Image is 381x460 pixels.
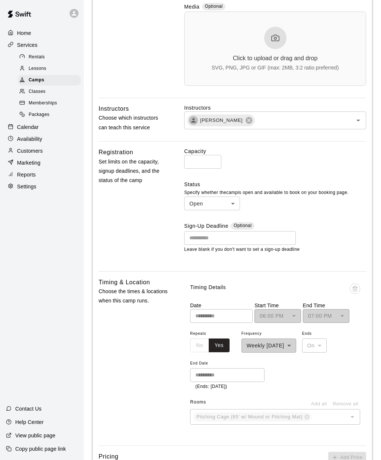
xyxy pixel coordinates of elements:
label: Instructors [184,104,366,111]
p: Services [17,41,38,49]
p: Home [17,29,31,37]
p: Marketing [17,159,41,166]
p: Timing Details [190,284,226,291]
h6: Instructors [99,104,129,114]
p: Choose which instructors can teach this service [99,113,168,132]
input: Choose date, selected date is Oct 23, 2025 [190,309,247,323]
button: Open [353,115,364,126]
div: Camps [18,75,81,85]
p: (Ends: [DATE]) [195,383,259,391]
p: Date [190,302,253,309]
span: Classes [29,88,45,95]
p: View public page [15,432,55,439]
p: Start Time [254,302,301,309]
a: Camps [18,75,84,86]
h6: Timing & Location [99,278,150,287]
p: Choose the times & locations when this camp runs. [99,287,168,305]
span: Rentals [29,54,45,61]
span: Packages [29,111,49,119]
input: Choose date [184,231,291,245]
p: Leave blank if you don't want to set a sign-up deadline [184,246,366,253]
span: Optional [205,4,223,9]
p: Availability [17,135,42,143]
a: Calendar [6,122,78,133]
a: Memberships [18,98,84,109]
a: Packages [18,109,84,121]
label: Status [184,181,366,188]
a: Reports [6,169,78,180]
span: [PERSON_NAME] [196,117,247,124]
a: Marketing [6,157,78,168]
a: Availability [6,133,78,145]
p: Specify whether the camp is open and available to book on your booking page. [184,189,366,197]
div: Open [184,197,240,210]
span: Camps [29,77,44,84]
span: Optional [234,223,252,228]
a: Settings [6,181,78,192]
h6: Registration [99,148,133,157]
p: Set limits on the capacity, signup deadlines, and the status of the camp [99,157,168,185]
label: Media [184,3,199,12]
p: Help Center [15,418,44,426]
div: outlined button group [190,338,230,352]
a: Services [6,39,78,51]
span: This booking is in the past or it already has participants, please delete from the Calendar [350,284,360,302]
div: Packages [18,110,81,120]
span: Rooms [190,399,206,405]
div: Lessons [18,64,81,74]
button: Yes [209,338,230,352]
span: Memberships [29,100,57,107]
span: End Date [190,359,265,369]
div: Click to upload or drag and drop [233,55,318,62]
a: Classes [18,86,84,98]
div: Erin Caviness [189,116,198,125]
div: Memberships [18,98,81,108]
span: Frequency [241,329,296,339]
p: Reports [17,171,36,178]
label: Sign-Up Deadline [184,222,228,231]
span: Repeats [190,329,236,339]
a: Lessons [18,63,84,74]
label: Capacity [184,148,366,155]
a: Customers [6,145,78,156]
div: [PERSON_NAME] [187,114,255,126]
a: Rentals [18,51,84,63]
p: End Time [303,302,349,309]
p: Contact Us [15,405,42,412]
input: Choose date, selected date is Dec 4, 2025 [190,368,259,382]
div: On [302,338,327,352]
p: Settings [17,183,36,190]
div: Classes [18,87,81,97]
span: Ends [302,329,327,339]
span: Lessons [29,65,47,72]
div: Rentals [18,52,81,62]
a: Home [6,27,78,39]
p: Copy public page link [15,445,66,453]
p: Customers [17,147,43,155]
div: SVG, PNG, JPG or GIF (max: 2MB, 3:2 ratio preferred) [212,65,339,71]
p: Calendar [17,123,39,131]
